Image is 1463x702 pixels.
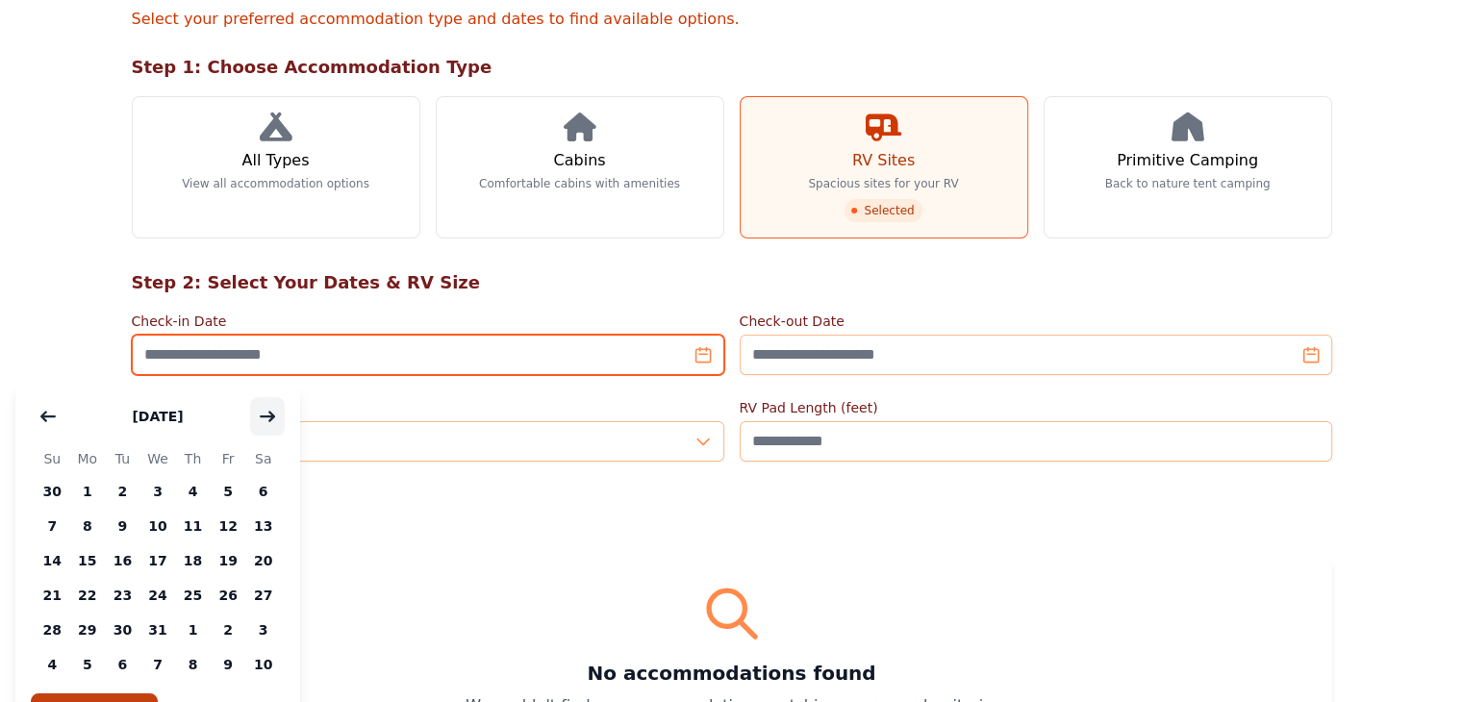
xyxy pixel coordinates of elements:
[740,96,1028,238] a: RV Sites Spacious sites for your RV Selected
[140,474,176,509] span: 3
[132,312,724,331] label: Check-in Date
[105,509,140,543] span: 9
[105,543,140,578] span: 16
[105,613,140,647] span: 30
[105,447,140,470] span: Tu
[245,447,281,470] span: Sa
[211,578,246,613] span: 26
[245,474,281,509] span: 6
[245,509,281,543] span: 13
[132,54,1332,81] h2: Step 1: Choose Accommodation Type
[140,543,176,578] span: 17
[70,474,106,509] span: 1
[35,447,70,470] span: Su
[241,149,309,172] h3: All Types
[35,474,70,509] span: 30
[132,398,724,417] label: Number of Guests
[175,509,211,543] span: 11
[70,647,106,682] span: 5
[70,613,106,647] span: 29
[211,509,246,543] span: 12
[211,543,246,578] span: 19
[105,578,140,613] span: 23
[140,647,176,682] span: 7
[845,199,921,222] span: Selected
[175,474,211,509] span: 4
[35,543,70,578] span: 14
[132,96,420,238] a: All Types View all accommodation options
[70,543,106,578] span: 15
[245,613,281,647] span: 3
[175,647,211,682] span: 8
[553,149,605,172] h3: Cabins
[245,578,281,613] span: 27
[479,176,680,191] p: Comfortable cabins with amenities
[175,613,211,647] span: 1
[105,474,140,509] span: 2
[140,578,176,613] span: 24
[1105,176,1271,191] p: Back to nature tent camping
[132,269,1332,296] h2: Step 2: Select Your Dates & RV Size
[35,613,70,647] span: 28
[35,647,70,682] span: 4
[140,447,176,470] span: We
[808,176,958,191] p: Spacious sites for your RV
[740,398,1332,417] label: RV Pad Length (feet)
[245,647,281,682] span: 10
[175,543,211,578] span: 18
[35,509,70,543] span: 7
[1117,149,1258,172] h3: Primitive Camping
[35,578,70,613] span: 21
[70,578,106,613] span: 22
[1044,96,1332,238] a: Primitive Camping Back to nature tent camping
[211,647,246,682] span: 9
[140,509,176,543] span: 10
[105,647,140,682] span: 6
[140,613,176,647] span: 31
[70,509,106,543] span: 8
[113,397,202,436] button: [DATE]
[211,613,246,647] span: 2
[175,578,211,613] span: 25
[182,176,369,191] p: View all accommodation options
[245,543,281,578] span: 20
[132,8,1332,31] p: Select your preferred accommodation type and dates to find available options.
[436,96,724,238] a: Cabins Comfortable cabins with amenities
[70,447,106,470] span: Mo
[211,447,246,470] span: Fr
[211,474,246,509] span: 5
[852,149,915,172] h3: RV Sites
[740,312,1332,331] label: Check-out Date
[175,447,211,470] span: Th
[155,660,1309,687] h3: No accommodations found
